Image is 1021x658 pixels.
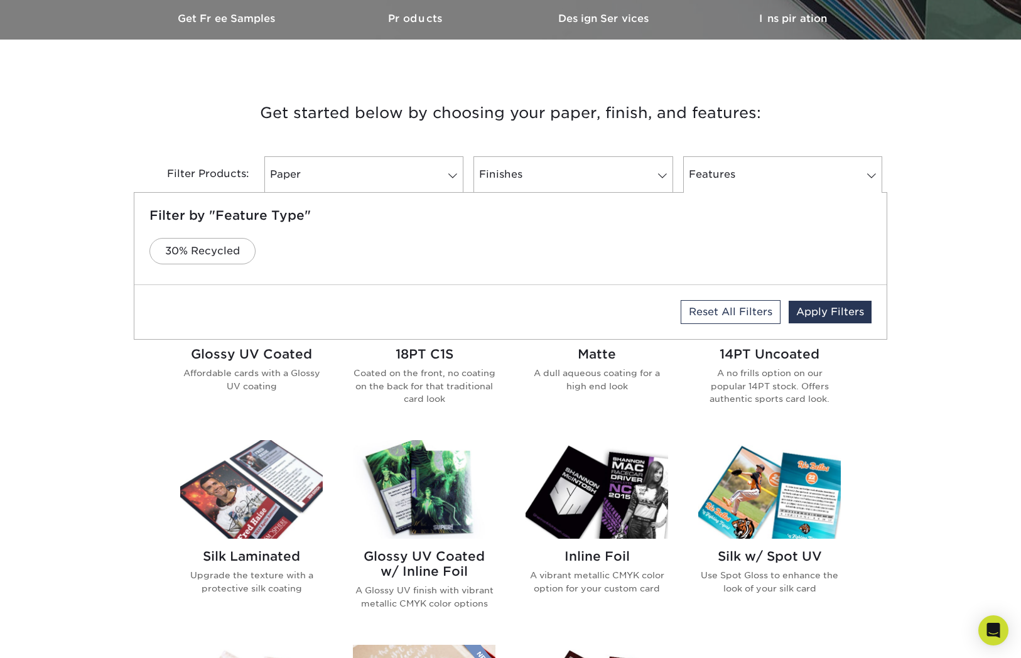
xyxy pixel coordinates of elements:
img: Glossy UV Coated w/ Inline Foil Trading Cards [353,440,495,539]
h3: Get Free Samples [134,13,322,24]
h2: 18PT C1S [353,347,495,362]
h2: Matte [526,347,668,362]
h2: Glossy UV Coated w/ Inline Foil [353,549,495,579]
p: Upgrade the texture with a protective silk coating [180,569,323,595]
a: Finishes [473,156,673,193]
a: Paper [264,156,463,193]
a: Apply Filters [789,301,872,323]
h3: Inspiration [699,13,887,24]
img: Silk w/ Spot UV Trading Cards [698,440,841,539]
h2: 14PT Uncoated [698,347,841,362]
p: Coated on the front, no coating on the back for that traditional card look [353,367,495,405]
h3: Get started below by choosing your paper, finish, and features: [143,85,878,141]
a: Silk Laminated Trading Cards Silk Laminated Upgrade the texture with a protective silk coating [180,440,323,630]
a: Reset All Filters [681,300,781,324]
p: A vibrant metallic CMYK color option for your custom card [526,569,668,595]
h2: Silk Laminated [180,549,323,564]
div: Open Intercom Messenger [978,615,1008,645]
h5: Filter by "Feature Type" [149,208,872,223]
h2: Glossy UV Coated [180,347,323,362]
p: Affordable cards with a Glossy UV coating [180,367,323,392]
p: A no frills option on our popular 14PT stock. Offers authentic sports card look. [698,367,841,405]
div: Filter Products: [134,156,259,193]
p: A dull aqueous coating for a high end look [526,367,668,392]
h3: Design Services [511,13,699,24]
h3: Products [322,13,511,24]
a: Inline Foil Trading Cards Inline Foil A vibrant metallic CMYK color option for your custom card [526,440,668,630]
img: Silk Laminated Trading Cards [180,440,323,539]
a: Features [683,156,882,193]
a: 30% Recycled [149,238,256,264]
a: Silk w/ Spot UV Trading Cards Silk w/ Spot UV Use Spot Gloss to enhance the look of your silk card [698,440,841,630]
p: A Glossy UV finish with vibrant metallic CMYK color options [353,584,495,610]
p: Use Spot Gloss to enhance the look of your silk card [698,569,841,595]
h2: Silk w/ Spot UV [698,549,841,564]
img: Inline Foil Trading Cards [526,440,668,539]
h2: Inline Foil [526,549,668,564]
a: Glossy UV Coated w/ Inline Foil Trading Cards Glossy UV Coated w/ Inline Foil A Glossy UV finish ... [353,440,495,630]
